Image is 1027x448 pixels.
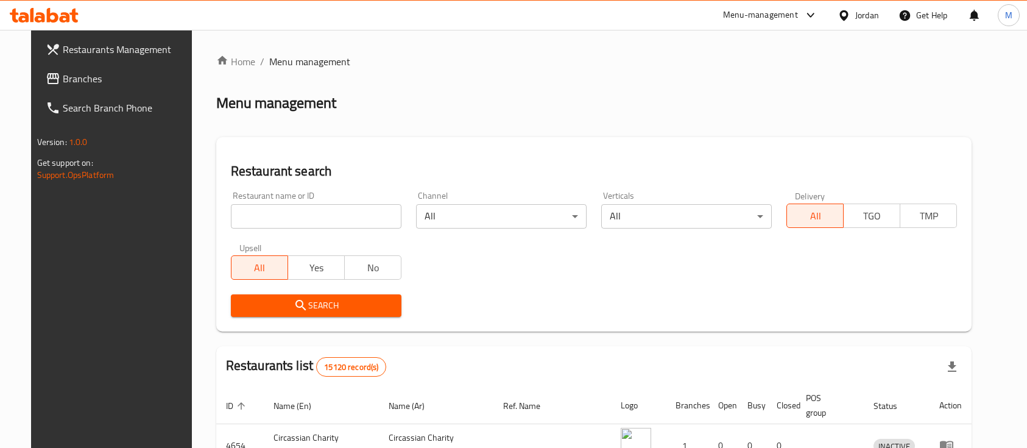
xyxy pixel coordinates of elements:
span: All [792,207,839,225]
span: Menu management [269,54,350,69]
span: All [236,259,283,277]
label: Delivery [795,191,825,200]
li: / [260,54,264,69]
div: Jordan [855,9,879,22]
span: Version: [37,134,67,150]
span: Search [241,298,392,313]
h2: Restaurants list [226,357,387,377]
button: Yes [288,255,345,280]
span: 15120 record(s) [317,361,386,373]
div: Menu-management [723,8,798,23]
span: Yes [293,259,340,277]
a: Branches [36,64,203,93]
span: Name (En) [274,399,327,413]
th: Branches [666,387,708,424]
button: TMP [900,204,957,228]
div: All [416,204,587,229]
div: Total records count [316,357,386,377]
span: ID [226,399,249,413]
button: No [344,255,401,280]
span: Branches [63,71,193,86]
a: Restaurants Management [36,35,203,64]
a: Search Branch Phone [36,93,203,123]
span: TMP [905,207,952,225]
h2: Menu management [216,93,336,113]
button: All [231,255,288,280]
span: 1.0.0 [69,134,88,150]
button: All [786,204,844,228]
input: Search for restaurant name or ID.. [231,204,401,229]
span: No [350,259,397,277]
th: Closed [767,387,796,424]
span: TGO [849,207,895,225]
span: M [1005,9,1012,22]
button: Search [231,294,401,317]
nav: breadcrumb [216,54,972,69]
span: Name (Ar) [389,399,440,413]
th: Logo [611,387,666,424]
span: Search Branch Phone [63,101,193,115]
a: Home [216,54,255,69]
a: Support.OpsPlatform [37,167,115,183]
span: Restaurants Management [63,42,193,57]
span: Status [873,399,913,413]
h2: Restaurant search [231,162,958,180]
span: Get support on: [37,155,93,171]
th: Action [930,387,972,424]
label: Upsell [239,243,262,252]
div: All [601,204,772,229]
button: TGO [843,204,900,228]
span: POS group [806,391,850,420]
th: Open [708,387,738,424]
div: Export file [937,352,967,382]
span: Ref. Name [503,399,556,413]
th: Busy [738,387,767,424]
